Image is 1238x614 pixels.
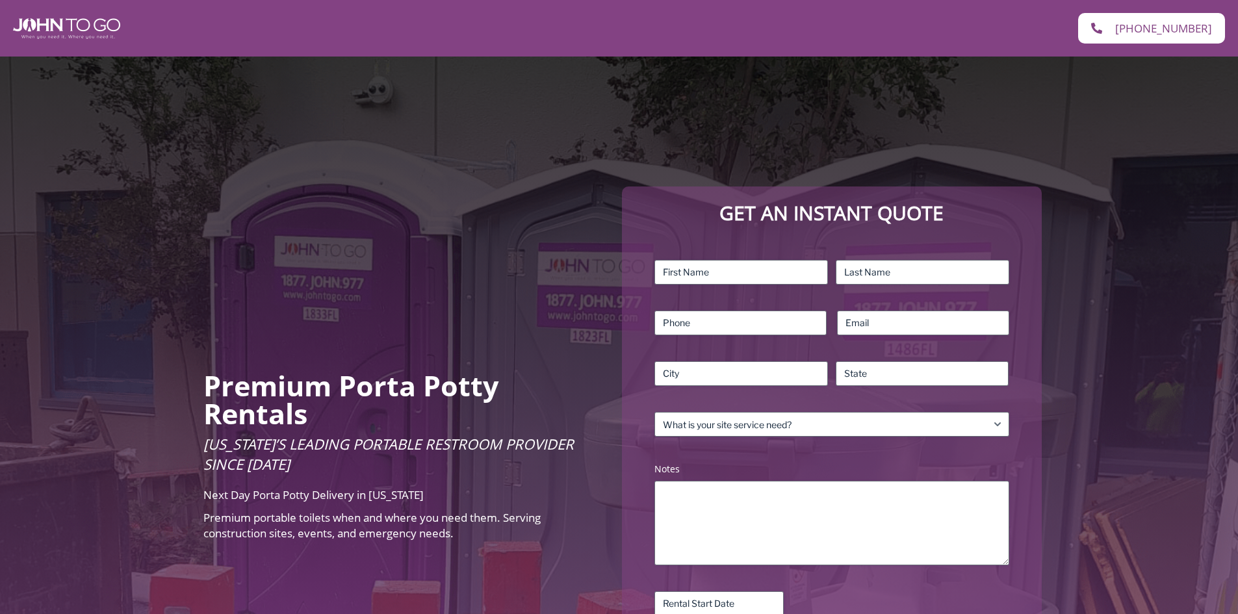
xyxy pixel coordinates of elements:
h2: Premium Porta Potty Rentals [203,372,603,428]
span: [PHONE_NUMBER] [1115,23,1212,34]
label: Notes [654,463,1009,476]
input: City [654,361,828,386]
span: [US_STATE]’s Leading Portable Restroom Provider Since [DATE] [203,434,574,474]
p: Get an Instant Quote [635,199,1028,227]
input: State [836,361,1009,386]
input: Last Name [836,260,1009,285]
img: John To Go [13,18,120,39]
span: Premium portable toilets when and where you need them. Serving construction sites, events, and em... [203,510,541,541]
input: Phone [654,311,827,335]
input: Email [837,311,1009,335]
a: [PHONE_NUMBER] [1078,13,1225,44]
span: Next Day Porta Potty Delivery in [US_STATE] [203,487,424,502]
input: First Name [654,260,828,285]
